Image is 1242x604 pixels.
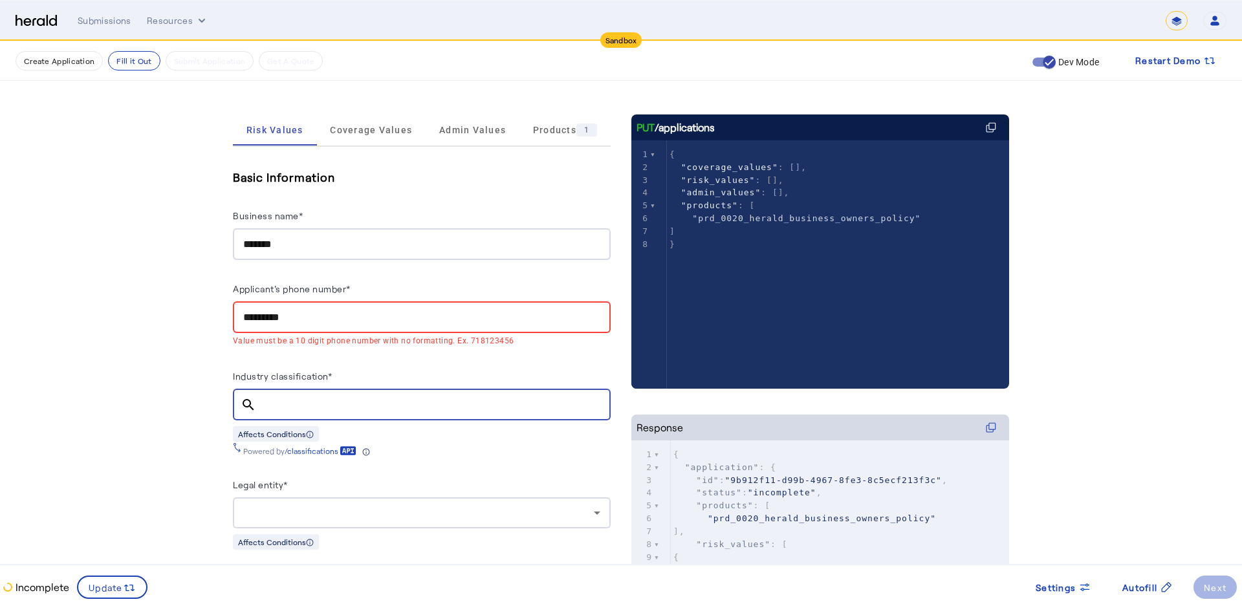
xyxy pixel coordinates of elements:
[685,462,759,472] span: "application"
[16,15,57,27] img: Herald Logo
[600,32,642,48] div: Sandbox
[285,446,356,456] a: /classifications
[696,488,742,497] span: "status"
[631,186,650,199] div: 4
[631,225,650,238] div: 7
[233,534,319,550] div: Affects Conditions
[681,200,738,210] span: "products"
[673,488,822,497] span: : ,
[670,239,675,249] span: }
[108,51,160,70] button: Fill it Out
[681,175,756,185] span: "risk_values"
[631,512,654,525] div: 6
[631,174,650,187] div: 3
[670,226,675,236] span: ]
[631,461,654,474] div: 2
[233,371,332,382] label: Industry classification*
[696,501,753,510] span: "products"
[13,579,69,595] p: Incomplete
[631,148,650,161] div: 1
[233,426,319,442] div: Affects Conditions
[233,283,351,294] label: Applicant's phone number*
[724,475,941,485] span: "9b912f11-d99b-4967-8fe3-8c5ecf213f3c"
[330,125,412,135] span: Coverage Values
[673,539,788,549] span: : [
[696,539,770,549] span: "risk_values"
[147,14,208,27] button: Resources dropdown menu
[631,551,654,564] div: 9
[637,420,683,435] div: Response
[631,238,650,251] div: 8
[89,581,123,594] span: Update
[166,51,254,70] button: Submit Application
[696,475,719,485] span: "id"
[631,474,654,487] div: 3
[670,200,756,210] span: : [
[631,525,654,538] div: 7
[1112,576,1183,599] button: Autofill
[1036,581,1076,594] span: Settings
[259,51,323,70] button: Get A Quote
[16,51,103,70] button: Create Application
[673,501,770,510] span: : [
[637,120,715,135] div: /applications
[1056,56,1099,69] label: Dev Mode
[681,188,761,197] span: "admin_values"
[233,210,303,221] label: Business name*
[233,397,264,413] mat-icon: search
[673,552,679,562] span: {
[631,199,650,212] div: 5
[670,149,675,159] span: {
[708,513,936,523] span: "prd_0020_herald_business_owners_policy"
[637,120,655,135] span: PUT
[670,188,789,197] span: : [],
[631,538,654,551] div: 8
[673,526,685,536] span: ],
[692,213,921,223] span: "prd_0020_herald_business_owners_policy"
[1025,576,1102,599] button: Settings
[681,162,778,172] span: "coverage_values"
[670,162,807,172] span: : [],
[576,124,597,136] div: 1
[673,449,679,459] span: {
[1125,49,1226,72] button: Restart Demo
[77,576,147,599] button: Update
[533,124,597,136] span: Products
[631,448,654,461] div: 1
[439,125,506,135] span: Admin Values
[631,486,654,499] div: 4
[233,333,611,347] mat-error: Value must be a 10 digit phone number with no formatting. Ex. 718123456
[233,167,611,187] h5: Basic Information
[246,125,303,135] span: Risk Values
[78,14,131,27] div: Submissions
[673,475,948,485] span: : ,
[1122,581,1157,594] span: Autofill
[631,212,650,225] div: 6
[670,175,784,185] span: : [],
[243,446,370,456] div: Powered by
[1135,53,1201,69] span: Restart Demo
[673,462,776,472] span: : {
[233,479,288,490] label: Legal entity*
[748,488,816,497] span: "incomplete"
[631,161,650,174] div: 2
[631,499,654,512] div: 5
